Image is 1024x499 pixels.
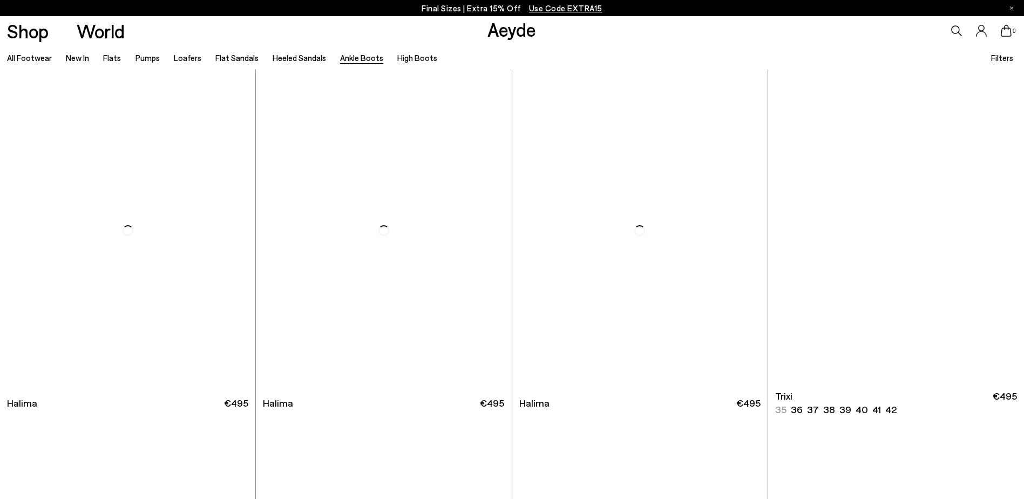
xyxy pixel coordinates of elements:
[775,389,792,403] span: Trixi
[135,53,160,63] a: Pumps
[66,53,89,63] a: New In
[422,2,602,15] p: Final Sizes | Extra 15% Off
[839,403,851,416] li: 39
[768,70,1024,391] img: Trixi Lace-Up Boots
[174,53,201,63] a: Loafers
[7,53,52,63] a: All Footwear
[768,391,1024,415] a: Trixi 35 36 37 38 39 40 41 42 €495
[775,403,893,416] ul: variant
[993,389,1017,416] span: €495
[856,403,868,416] li: 40
[480,396,504,410] span: €495
[512,70,768,391] img: Halima Eyelet Pointed Boots
[397,53,437,63] a: High Boots
[77,22,125,41] a: World
[256,70,511,391] img: Halima Eyelet Pointed Boots
[224,396,248,410] span: €495
[273,53,326,63] a: Heeled Sandals
[807,403,819,416] li: 37
[7,22,49,41] a: Shop
[519,396,550,410] span: Halima
[823,403,835,416] li: 38
[256,391,511,415] a: Halima €495
[7,396,37,410] span: Halima
[263,396,293,410] span: Halima
[791,403,803,416] li: 36
[1001,25,1012,37] a: 0
[1012,28,1017,34] span: 0
[340,53,383,63] a: Ankle Boots
[991,53,1013,63] span: Filters
[768,70,1024,391] div: 1 / 6
[768,70,1024,391] a: 6 / 6 1 / 6 2 / 6 3 / 6 4 / 6 5 / 6 6 / 6 1 / 6 Next slide Previous slide
[215,53,259,63] a: Flat Sandals
[487,18,536,41] a: Aeyde
[529,3,602,13] span: Navigate to /collections/ss25-final-sizes
[736,396,761,410] span: €495
[512,391,768,415] a: Halima €495
[103,53,121,63] a: Flats
[885,403,897,416] li: 42
[872,403,881,416] li: 41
